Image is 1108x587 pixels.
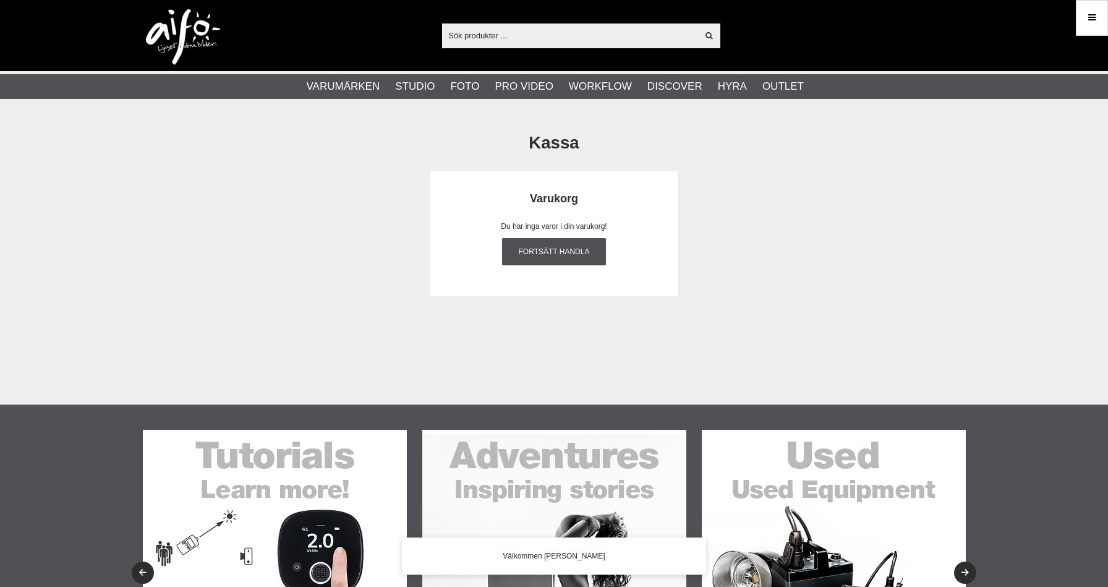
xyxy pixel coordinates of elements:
[146,9,220,65] img: logo.png
[501,222,607,231] span: Du har inga varor i din varukorg!
[442,26,697,45] input: Sök produkter ...
[395,79,435,95] a: Studio
[446,191,662,207] h2: Varukorg
[143,131,965,155] h1: Kassa
[495,79,553,95] a: Pro Video
[450,79,479,95] a: Foto
[718,79,747,95] a: Hyra
[503,551,605,562] span: Välkommen [PERSON_NAME]
[307,79,380,95] a: Varumärken
[762,79,804,95] a: Outlet
[954,562,976,584] button: Next
[647,79,702,95] a: Discover
[132,562,154,584] button: Previous
[569,79,632,95] a: Workflow
[502,238,606,265] a: Fortsätt handla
